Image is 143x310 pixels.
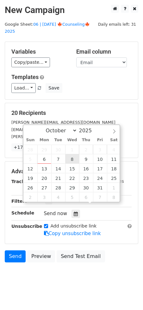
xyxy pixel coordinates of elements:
span: November 1, 2025 [107,183,121,192]
label: UTM Codes [99,178,124,185]
span: October 18, 2025 [107,164,121,173]
a: Send [5,250,26,262]
span: November 4, 2025 [51,192,65,202]
span: Tue [51,138,65,142]
a: Templates [11,74,39,80]
span: October 13, 2025 [37,164,51,173]
span: October 10, 2025 [93,154,107,164]
span: Wed [65,138,79,142]
strong: Unsubscribe [11,224,42,229]
a: Preview [27,250,55,262]
span: October 19, 2025 [23,173,37,183]
a: Load... [11,83,36,93]
span: November 6, 2025 [79,192,93,202]
a: Send Test Email [57,250,105,262]
span: October 16, 2025 [79,164,93,173]
span: October 21, 2025 [51,173,65,183]
strong: Filters [11,199,28,204]
span: Sun [23,138,37,142]
span: November 7, 2025 [93,192,107,202]
span: October 26, 2025 [23,183,37,192]
small: [EMAIL_ADDRESS][DOMAIN_NAME] [11,127,82,132]
strong: Schedule [11,210,34,215]
span: Send now [44,211,67,216]
a: +17 more [11,143,38,151]
span: October 28, 2025 [51,183,65,192]
span: October 6, 2025 [37,154,51,164]
span: October 4, 2025 [107,145,121,154]
span: November 5, 2025 [65,192,79,202]
span: October 12, 2025 [23,164,37,173]
span: Fri [93,138,107,142]
span: November 3, 2025 [37,192,51,202]
span: September 29, 2025 [37,145,51,154]
iframe: Chat Widget [111,280,143,310]
small: [PERSON_NAME][EMAIL_ADDRESS][DOMAIN_NAME] [11,134,115,139]
label: Add unsubscribe link [51,223,97,229]
span: October 27, 2025 [37,183,51,192]
small: [PERSON_NAME][EMAIL_ADDRESS][DOMAIN_NAME] [11,120,115,125]
a: Copy/paste... [11,57,50,67]
span: October 11, 2025 [107,154,121,164]
span: October 1, 2025 [65,145,79,154]
span: September 30, 2025 [51,145,65,154]
a: 06 | [DATE] 🍁Counseling🍁 2025 [5,22,90,34]
h2: New Campaign [5,5,138,16]
h5: 20 Recipients [11,109,132,116]
span: Sat [107,138,121,142]
span: October 3, 2025 [93,145,107,154]
span: October 29, 2025 [65,183,79,192]
h5: Advanced [11,168,132,175]
button: Save [46,83,62,93]
span: September 28, 2025 [23,145,37,154]
span: October 7, 2025 [51,154,65,164]
span: October 22, 2025 [65,173,79,183]
span: October 2, 2025 [79,145,93,154]
span: October 14, 2025 [51,164,65,173]
strong: Tracking [11,179,33,184]
h5: Variables [11,48,67,55]
span: Daily emails left: 31 [96,21,138,28]
span: October 5, 2025 [23,154,37,164]
span: October 30, 2025 [79,183,93,192]
span: November 8, 2025 [107,192,121,202]
span: October 8, 2025 [65,154,79,164]
span: October 9, 2025 [79,154,93,164]
h5: Email column [76,48,132,55]
span: October 31, 2025 [93,183,107,192]
span: October 25, 2025 [107,173,121,183]
a: Daily emails left: 31 [96,22,138,27]
span: October 20, 2025 [37,173,51,183]
span: November 2, 2025 [23,192,37,202]
span: Mon [37,138,51,142]
input: Year [77,128,100,134]
a: Copy unsubscribe link [44,231,101,236]
span: October 23, 2025 [79,173,93,183]
small: Google Sheet: [5,22,90,34]
span: October 17, 2025 [93,164,107,173]
span: Thu [79,138,93,142]
span: October 15, 2025 [65,164,79,173]
span: October 24, 2025 [93,173,107,183]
